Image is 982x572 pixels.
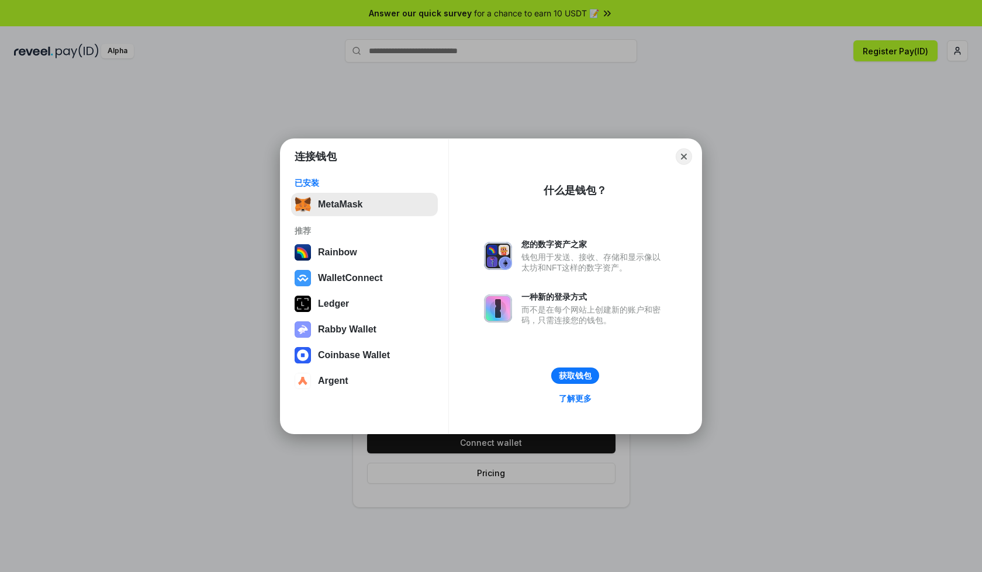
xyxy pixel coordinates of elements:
[295,226,434,236] div: 推荐
[291,369,438,393] button: Argent
[559,393,592,404] div: 了解更多
[521,304,666,325] div: 而不是在每个网站上创建新的账户和密码，只需连接您的钱包。
[295,270,311,286] img: svg+xml,%3Csvg%20width%3D%2228%22%20height%3D%2228%22%20viewBox%3D%220%200%2028%2028%22%20fill%3D...
[295,196,311,213] img: svg+xml,%3Csvg%20fill%3D%22none%22%20height%3D%2233%22%20viewBox%3D%220%200%2035%2033%22%20width%...
[551,368,599,384] button: 获取钱包
[295,347,311,363] img: svg+xml,%3Csvg%20width%3D%2228%22%20height%3D%2228%22%20viewBox%3D%220%200%2028%2028%22%20fill%3D...
[552,391,599,406] a: 了解更多
[295,321,311,338] img: svg+xml,%3Csvg%20xmlns%3D%22http%3A%2F%2Fwww.w3.org%2F2000%2Fsvg%22%20fill%3D%22none%22%20viewBox...
[521,239,666,249] div: 您的数字资产之家
[521,252,666,273] div: 钱包用于发送、接收、存储和显示像以太坊和NFT这样的数字资产。
[318,199,362,210] div: MetaMask
[559,370,592,381] div: 获取钱包
[484,294,512,323] img: svg+xml,%3Csvg%20xmlns%3D%22http%3A%2F%2Fwww.w3.org%2F2000%2Fsvg%22%20fill%3D%22none%22%20viewBox...
[295,373,311,389] img: svg+xml,%3Csvg%20width%3D%2228%22%20height%3D%2228%22%20viewBox%3D%220%200%2028%2028%22%20fill%3D...
[291,193,438,216] button: MetaMask
[291,318,438,341] button: Rabby Wallet
[318,247,357,258] div: Rainbow
[295,296,311,312] img: svg+xml,%3Csvg%20xmlns%3D%22http%3A%2F%2Fwww.w3.org%2F2000%2Fsvg%22%20width%3D%2228%22%20height%3...
[291,292,438,316] button: Ledger
[295,178,434,188] div: 已安装
[291,241,438,264] button: Rainbow
[295,244,311,261] img: svg+xml,%3Csvg%20width%3D%22120%22%20height%3D%22120%22%20viewBox%3D%220%200%20120%20120%22%20fil...
[318,299,349,309] div: Ledger
[521,292,666,302] div: 一种新的登录方式
[676,148,692,165] button: Close
[291,344,438,367] button: Coinbase Wallet
[318,324,376,335] div: Rabby Wallet
[484,242,512,270] img: svg+xml,%3Csvg%20xmlns%3D%22http%3A%2F%2Fwww.w3.org%2F2000%2Fsvg%22%20fill%3D%22none%22%20viewBox...
[291,266,438,290] button: WalletConnect
[318,376,348,386] div: Argent
[318,273,383,283] div: WalletConnect
[318,350,390,360] div: Coinbase Wallet
[544,183,607,197] div: 什么是钱包？
[295,150,337,164] h1: 连接钱包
